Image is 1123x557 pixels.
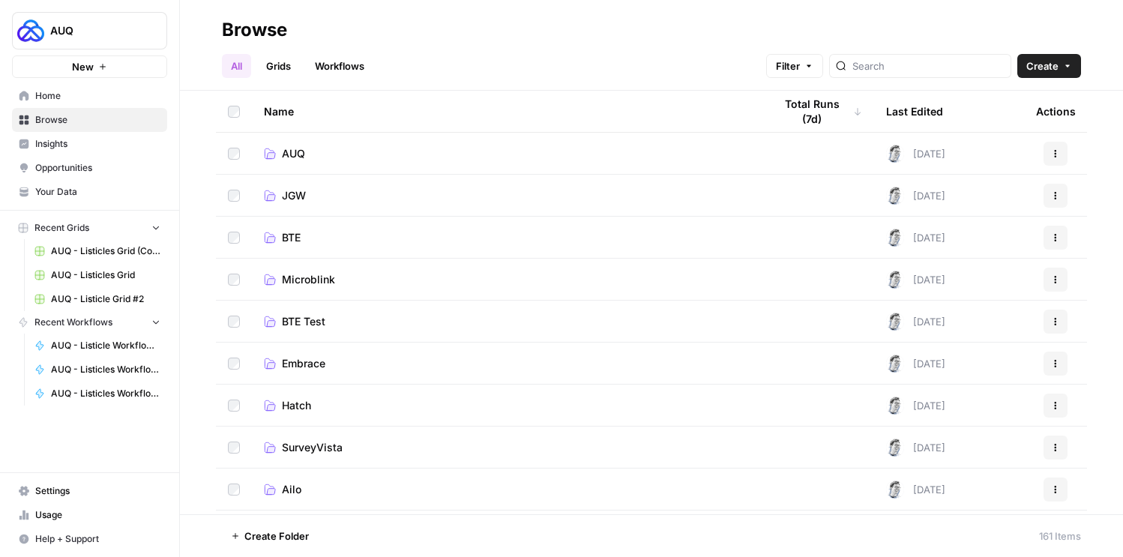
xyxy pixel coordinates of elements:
[264,314,750,329] a: BTE Test
[282,146,305,161] span: AUQ
[12,503,167,527] a: Usage
[264,356,750,371] a: Embrace
[886,397,945,415] div: [DATE]
[264,230,750,245] a: BTE
[264,440,750,455] a: SurveyVista
[886,229,945,247] div: [DATE]
[264,398,750,413] a: Hatch
[35,185,160,199] span: Your Data
[35,532,160,546] span: Help + Support
[35,113,160,127] span: Browse
[1039,529,1081,544] div: 161 Items
[886,187,945,205] div: [DATE]
[35,89,160,103] span: Home
[50,23,141,38] span: AUQ
[886,439,945,457] div: [DATE]
[51,339,160,352] span: AUQ - Listicle Workflow #2
[264,272,750,287] a: Microblink
[12,217,167,239] button: Recent Grids
[264,146,750,161] a: AUQ
[282,272,335,287] span: Microblink
[282,398,311,413] span: Hatch
[886,439,904,457] img: 28dbpmxwbe1lgts1kkshuof3rm4g
[257,54,300,78] a: Grids
[28,287,167,311] a: AUQ - Listicle Grid #2
[886,481,904,499] img: 28dbpmxwbe1lgts1kkshuof3rm4g
[886,397,904,415] img: 28dbpmxwbe1lgts1kkshuof3rm4g
[28,334,167,358] a: AUQ - Listicle Workflow #2
[72,59,94,74] span: New
[1026,58,1059,73] span: Create
[282,440,343,455] span: SurveyVista
[35,137,160,151] span: Insights
[51,363,160,376] span: AUQ - Listicles Workflow (Copy from [GEOGRAPHIC_DATA])
[28,263,167,287] a: AUQ - Listicles Grid
[886,91,943,132] div: Last Edited
[886,145,945,163] div: [DATE]
[12,12,167,49] button: Workspace: AUQ
[282,230,301,245] span: BTE
[264,91,750,132] div: Name
[886,313,904,331] img: 28dbpmxwbe1lgts1kkshuof3rm4g
[12,311,167,334] button: Recent Workflows
[17,17,44,44] img: AUQ Logo
[51,292,160,306] span: AUQ - Listicle Grid #2
[886,271,904,289] img: 28dbpmxwbe1lgts1kkshuof3rm4g
[51,387,160,400] span: AUQ - Listicles Workflow #3
[12,180,167,204] a: Your Data
[12,479,167,503] a: Settings
[282,482,301,497] span: Ailo
[28,239,167,263] a: AUQ - Listicles Grid (Copy from [GEOGRAPHIC_DATA])
[306,54,373,78] a: Workflows
[35,484,160,498] span: Settings
[886,271,945,289] div: [DATE]
[1017,54,1081,78] button: Create
[222,54,251,78] a: All
[34,316,112,329] span: Recent Workflows
[886,229,904,247] img: 28dbpmxwbe1lgts1kkshuof3rm4g
[28,382,167,406] a: AUQ - Listicles Workflow #3
[886,481,945,499] div: [DATE]
[12,84,167,108] a: Home
[766,54,823,78] button: Filter
[282,314,325,329] span: BTE Test
[886,313,945,331] div: [DATE]
[51,244,160,258] span: AUQ - Listicles Grid (Copy from [GEOGRAPHIC_DATA])
[12,55,167,78] button: New
[244,529,309,544] span: Create Folder
[886,187,904,205] img: 28dbpmxwbe1lgts1kkshuof3rm4g
[886,145,904,163] img: 28dbpmxwbe1lgts1kkshuof3rm4g
[776,58,800,73] span: Filter
[12,132,167,156] a: Insights
[51,268,160,282] span: AUQ - Listicles Grid
[282,356,325,371] span: Embrace
[886,355,904,373] img: 28dbpmxwbe1lgts1kkshuof3rm4g
[774,91,862,132] div: Total Runs (7d)
[35,508,160,522] span: Usage
[12,108,167,132] a: Browse
[282,188,306,203] span: JGW
[222,18,287,42] div: Browse
[12,527,167,551] button: Help + Support
[886,355,945,373] div: [DATE]
[28,358,167,382] a: AUQ - Listicles Workflow (Copy from [GEOGRAPHIC_DATA])
[852,58,1005,73] input: Search
[35,161,160,175] span: Opportunities
[34,221,89,235] span: Recent Grids
[264,482,750,497] a: Ailo
[222,524,318,548] button: Create Folder
[264,188,750,203] a: JGW
[1036,91,1076,132] div: Actions
[12,156,167,180] a: Opportunities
